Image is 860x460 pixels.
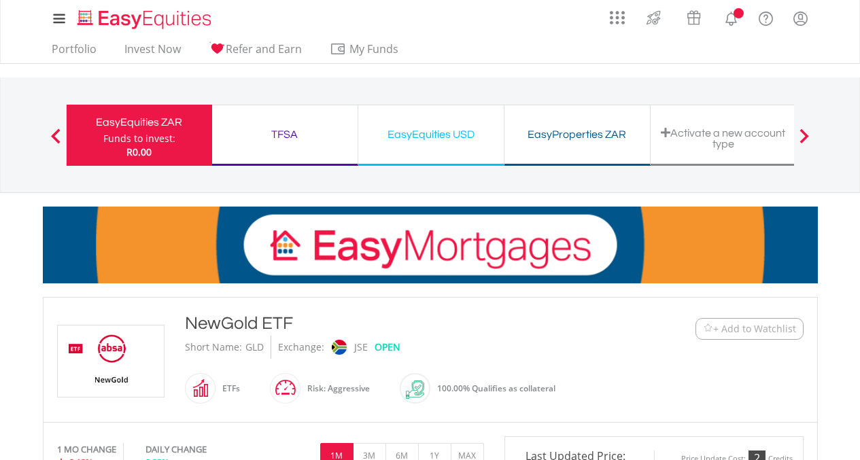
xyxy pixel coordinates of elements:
[226,41,302,56] span: Refer and Earn
[57,443,116,456] div: 1 MO CHANGE
[126,145,152,158] span: R0.00
[203,42,307,63] a: Refer and Earn
[375,336,400,359] div: OPEN
[783,3,818,33] a: My Profile
[714,3,749,31] a: Notifications
[75,113,204,132] div: EasyEquities ZAR
[354,336,368,359] div: JSE
[674,3,714,29] a: Vouchers
[601,3,634,25] a: AppsGrid
[300,372,370,405] div: Risk: Aggressive
[659,127,788,149] div: Activate a new account type
[72,3,217,31] a: Home page
[749,3,783,31] a: FAQ's and Support
[437,383,555,394] span: 100.00% Qualifies as collateral
[331,340,346,355] img: jse.png
[695,318,804,340] button: Watchlist + Add to Watchlist
[245,336,264,359] div: GLD
[75,8,217,31] img: EasyEquities_Logo.png
[43,207,818,283] img: EasyMortage Promotion Banner
[683,7,705,29] img: vouchers-v2.svg
[703,323,713,334] img: Watchlist
[330,40,419,58] span: My Funds
[145,443,252,456] div: DAILY CHANGE
[119,42,186,63] a: Invest Now
[513,125,642,144] div: EasyProperties ZAR
[366,125,496,144] div: EasyEquities USD
[406,381,424,399] img: collateral-qualifying-green.svg
[278,336,324,359] div: Exchange:
[46,42,102,63] a: Portfolio
[60,325,162,397] img: EQU.ZA.GLD.png
[610,10,625,25] img: grid-menu-icon.svg
[713,322,796,336] span: + Add to Watchlist
[185,336,242,359] div: Short Name:
[220,125,349,144] div: TFSA
[216,372,240,405] div: ETFs
[642,7,665,29] img: thrive-v2.svg
[185,311,612,336] div: NewGold ETF
[103,132,175,145] div: Funds to invest:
